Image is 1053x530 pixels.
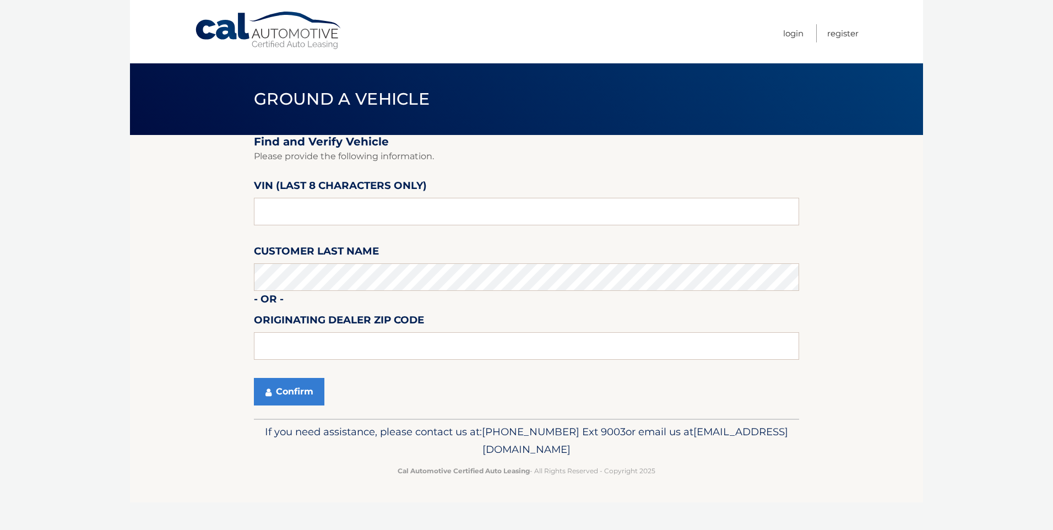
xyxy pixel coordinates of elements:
span: Ground a Vehicle [254,89,430,109]
a: Cal Automotive [194,11,343,50]
button: Confirm [254,378,324,405]
p: - All Rights Reserved - Copyright 2025 [261,465,792,477]
a: Login [783,24,804,42]
p: If you need assistance, please contact us at: or email us at [261,423,792,458]
h2: Find and Verify Vehicle [254,135,799,149]
strong: Cal Automotive Certified Auto Leasing [398,467,530,475]
span: [PHONE_NUMBER] Ext 9003 [482,425,626,438]
p: Please provide the following information. [254,149,799,164]
label: VIN (last 8 characters only) [254,177,427,198]
label: Originating Dealer Zip Code [254,312,424,332]
a: Register [827,24,859,42]
label: Customer Last Name [254,243,379,263]
label: - or - [254,291,284,311]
